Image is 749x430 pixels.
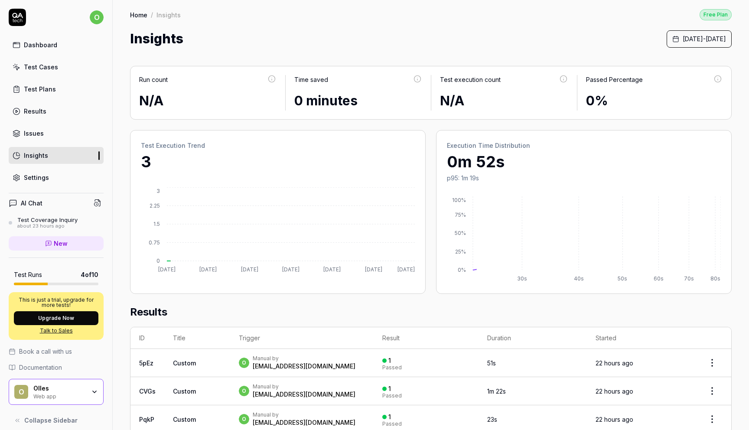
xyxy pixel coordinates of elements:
span: o [239,358,249,368]
th: ID [130,327,164,349]
div: Manual by [253,383,355,390]
tspan: 1.5 [153,221,160,227]
th: Trigger [230,327,373,349]
tspan: 50s [618,275,627,282]
time: 22 hours ago [596,388,633,395]
span: o [239,414,249,424]
tspan: 75% [455,212,466,218]
th: Title [164,327,230,349]
div: Test Plans [24,85,56,94]
th: Duration [479,327,587,349]
tspan: 25% [455,248,466,255]
button: Upgrade Now [14,311,98,325]
span: 4 of 10 [81,270,98,279]
a: Documentation [9,363,104,372]
p: 0m 52s [447,150,721,173]
tspan: [DATE] [365,266,382,273]
p: p95: 1m 19s [447,173,721,182]
tspan: [DATE] [199,266,217,273]
div: Dashboard [24,40,57,49]
a: 5pEz [139,359,153,367]
div: Test execution count [440,75,501,84]
tspan: 80s [710,275,720,282]
div: / [151,10,153,19]
tspan: 0.75 [149,239,160,246]
span: O [14,385,28,399]
h2: Execution Time Distribution [447,141,721,150]
a: Test Plans [9,81,104,98]
time: 51s [487,359,496,367]
h4: AI Chat [21,199,42,208]
button: OOllesWeb app [9,379,104,405]
div: Web app [33,392,85,399]
a: Home [130,10,147,19]
div: Passed [382,421,402,427]
a: Insights [9,147,104,164]
tspan: [DATE] [397,266,415,273]
div: Passed Percentage [586,75,643,84]
a: Book a call with us [9,347,104,356]
div: Manual by [253,411,355,418]
div: 1 [388,413,391,421]
a: Results [9,103,104,120]
tspan: [DATE] [282,266,300,273]
h2: Results [130,304,732,327]
tspan: [DATE] [158,266,176,273]
th: Result [374,327,479,349]
tspan: 2.25 [150,202,160,209]
button: Free Plan [700,9,732,20]
div: Passed [382,365,402,370]
th: Started [587,327,693,349]
a: CVGs [139,388,156,395]
div: 0 minutes [294,91,423,111]
div: Olles [33,384,85,392]
time: 22 hours ago [596,359,633,367]
h5: Test Runs [14,271,42,279]
tspan: 70s [684,275,694,282]
div: Settings [24,173,49,182]
div: Insights [24,151,48,160]
div: about 23 hours ago [17,223,78,229]
div: Passed [382,393,402,398]
span: Documentation [19,363,62,372]
tspan: 100% [452,197,466,203]
div: [EMAIL_ADDRESS][DOMAIN_NAME] [253,390,355,399]
div: Test Coverage Inquiry [17,216,78,223]
span: [DATE] - [DATE] [683,34,726,43]
div: Results [24,107,46,116]
tspan: 0% [458,267,466,273]
tspan: 60s [654,275,664,282]
time: 1m 22s [487,388,506,395]
a: Test Coverage Inquiryabout 23 hours ago [9,216,104,229]
h1: Insights [130,29,183,49]
a: Settings [9,169,104,186]
time: 23s [487,416,497,423]
tspan: [DATE] [241,266,258,273]
h2: Test Execution Trend [141,141,415,150]
a: New [9,236,104,251]
button: [DATE]-[DATE] [667,30,732,48]
tspan: 50% [455,230,466,236]
button: o [90,9,104,26]
span: o [239,386,249,396]
div: 1 [388,385,391,393]
div: N/A [440,91,568,111]
tspan: 3 [156,188,160,194]
tspan: 30s [517,275,527,282]
span: Custom [173,388,196,395]
tspan: 40s [574,275,584,282]
a: Issues [9,125,104,142]
time: 22 hours ago [596,416,633,423]
div: Manual by [253,355,355,362]
a: PqkP [139,416,154,423]
span: Custom [173,416,196,423]
div: [EMAIL_ADDRESS][DOMAIN_NAME] [253,418,355,427]
a: Test Cases [9,59,104,75]
div: Run count [139,75,168,84]
a: Dashboard [9,36,104,53]
div: Issues [24,129,44,138]
p: 3 [141,150,415,173]
span: o [90,10,104,24]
